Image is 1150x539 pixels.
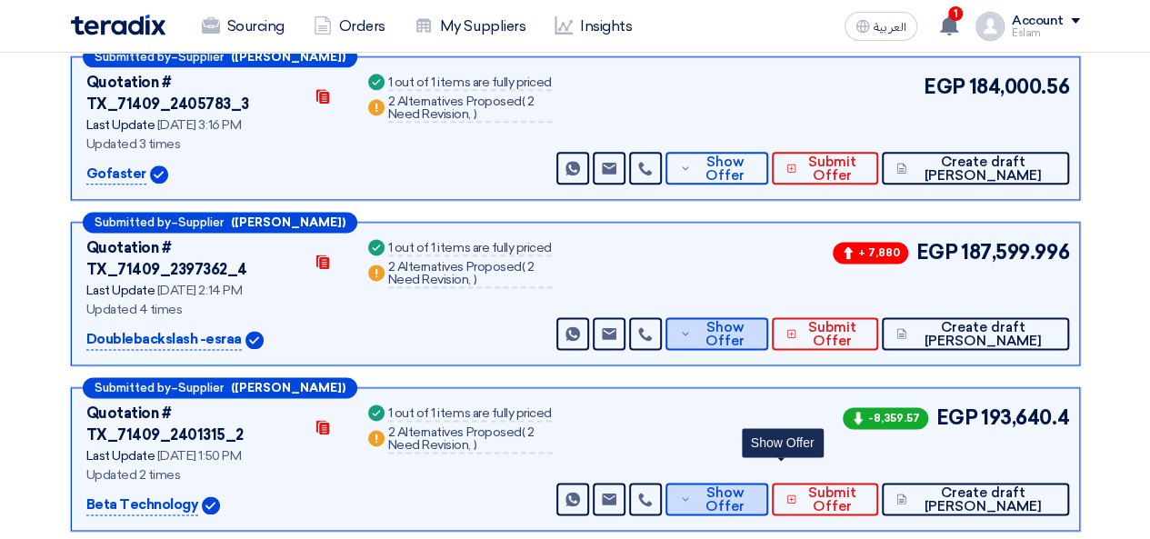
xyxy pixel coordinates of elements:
span: Create draft [PERSON_NAME] [911,321,1054,348]
button: Submit Offer [772,317,878,350]
button: Create draft [PERSON_NAME] [882,152,1069,185]
span: Supplier [178,216,224,228]
div: 1 out of 1 items are fully priced [388,407,552,422]
div: 2 Alternatives Proposed [388,261,553,288]
span: Submit Offer [801,486,864,514]
b: ([PERSON_NAME]) [231,51,345,63]
img: profile_test.png [975,12,1005,41]
div: Account [1012,14,1064,29]
div: 2 Alternatives Proposed [388,95,553,123]
span: 2 Need Revision, [388,424,535,453]
span: 184,000.56 [969,72,1069,102]
div: Show Offer [742,428,824,457]
div: Quotation # TX_71409_2397362_4 [86,237,303,281]
span: ) [473,106,476,122]
span: ) [473,272,476,287]
span: Submit Offer [801,155,864,183]
div: Quotation # TX_71409_2405783_3 [86,72,303,115]
span: Last Update [86,448,155,464]
span: [DATE] 1:50 PM [157,448,241,464]
div: – [83,46,357,67]
span: ) [473,437,476,453]
div: 2 Alternatives Proposed [388,426,553,454]
div: – [83,377,357,398]
a: Insights [540,6,646,46]
span: Last Update [86,283,155,298]
div: Updated 2 times [86,465,343,484]
div: – [83,212,357,233]
span: EGP [935,403,977,433]
span: + 7,880 [833,242,908,264]
button: Submit Offer [772,483,878,515]
img: Verified Account [150,165,168,184]
button: Create draft [PERSON_NAME] [882,317,1069,350]
span: Submitted by [95,382,171,394]
span: Create draft [PERSON_NAME] [911,486,1054,514]
span: ( [522,259,525,274]
b: ([PERSON_NAME]) [231,216,345,228]
a: Sourcing [187,6,299,46]
span: 2 Need Revision, [388,259,535,287]
div: Updated 3 times [86,135,343,154]
span: 2 Need Revision, [388,94,535,122]
span: 187,599.996 [961,237,1069,267]
span: -8,359.57 [843,407,928,429]
p: Doublebackslash -esraa [86,329,242,351]
span: Supplier [178,382,224,394]
span: Create draft [PERSON_NAME] [911,155,1054,183]
button: Create draft [PERSON_NAME] [882,483,1069,515]
span: Last Update [86,117,155,133]
img: Verified Account [245,331,264,349]
span: ( [522,424,525,440]
b: ([PERSON_NAME]) [231,382,345,394]
span: 193,640.4 [981,403,1069,433]
span: Submitted by [95,51,171,63]
div: Quotation # TX_71409_2401315_2 [86,403,303,446]
div: 1 out of 1 items are fully priced [388,242,552,256]
div: 1 out of 1 items are fully priced [388,76,552,91]
button: Show Offer [665,483,768,515]
img: Teradix logo [71,15,165,35]
span: Supplier [178,51,224,63]
span: Show Offer [695,321,755,348]
span: EGP [915,237,957,267]
div: Eslam [1012,28,1080,38]
span: 1 [948,6,963,21]
span: [DATE] 2:14 PM [157,283,242,298]
div: Updated 4 times [86,300,343,319]
span: Show Offer [695,486,755,514]
span: العربية [874,21,906,34]
a: Orders [299,6,400,46]
p: Gofaster [86,164,146,185]
span: Submit Offer [801,321,864,348]
p: Beta Technology [86,494,199,516]
button: Show Offer [665,152,768,185]
button: العربية [845,12,917,41]
img: Verified Account [202,496,220,514]
button: Submit Offer [772,152,878,185]
span: Show Offer [695,155,755,183]
span: [DATE] 3:16 PM [157,117,241,133]
span: Submitted by [95,216,171,228]
span: EGP [924,72,965,102]
a: My Suppliers [400,6,540,46]
button: Show Offer [665,317,768,350]
span: ( [522,94,525,109]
